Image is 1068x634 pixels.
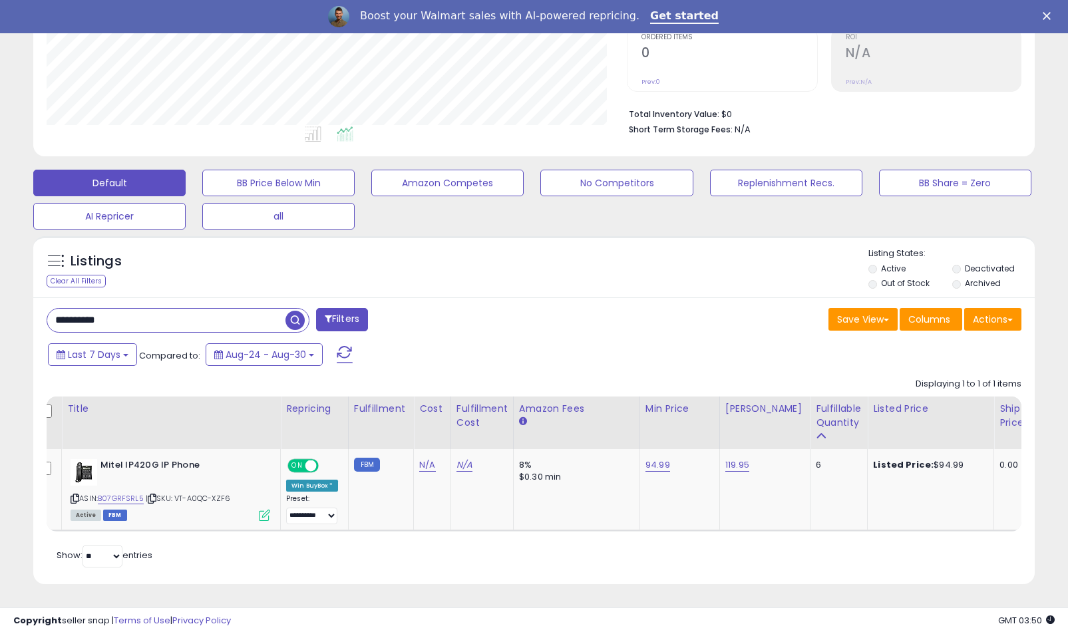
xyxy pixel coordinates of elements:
button: Save View [828,308,898,331]
button: Last 7 Days [48,343,137,366]
button: Replenishment Recs. [710,170,862,196]
div: Listed Price [873,402,988,416]
label: Out of Stock [881,277,930,289]
label: Archived [965,277,1001,289]
span: Ordered Items [641,34,816,41]
div: Cost [419,402,445,416]
div: Win BuyBox * [286,480,338,492]
button: Default [33,170,186,196]
button: Actions [964,308,1021,331]
span: Aug-24 - Aug-30 [226,348,306,361]
div: Amazon Fees [519,402,634,416]
span: ROI [846,34,1021,41]
button: Aug-24 - Aug-30 [206,343,323,366]
button: AI Repricer [33,203,186,230]
span: Last 7 Days [68,348,120,361]
div: $94.99 [873,459,983,471]
span: N/A [735,123,751,136]
div: Fulfillment Cost [456,402,508,430]
span: OFF [317,460,338,472]
div: ASIN: [71,459,270,520]
h5: Listings [71,252,122,271]
div: 0.00 [999,459,1021,471]
div: Ship Price [999,402,1026,430]
div: Title [67,402,275,416]
label: Deactivated [965,263,1015,274]
small: FBM [354,458,380,472]
div: Fulfillable Quantity [816,402,862,430]
span: All listings currently available for purchase on Amazon [71,510,101,521]
a: N/A [419,458,435,472]
span: | SKU: VT-A0QC-XZF6 [146,493,230,504]
a: 119.95 [725,458,749,472]
label: Active [881,263,906,274]
small: Prev: 0 [641,78,660,86]
span: ON [289,460,305,472]
button: Amazon Competes [371,170,524,196]
b: Total Inventory Value: [629,108,719,120]
div: Min Price [645,402,714,416]
div: 6 [816,459,857,471]
button: Columns [900,308,962,331]
span: FBM [103,510,127,521]
div: Preset: [286,494,338,524]
a: Get started [650,9,719,24]
div: Repricing [286,402,343,416]
span: Columns [908,313,950,326]
b: Mitel IP420G IP Phone [100,459,262,475]
small: Prev: N/A [846,78,872,86]
button: No Competitors [540,170,693,196]
div: 8% [519,459,629,471]
a: B07GRFSRL5 [98,493,144,504]
button: BB Share = Zero [879,170,1031,196]
img: Profile image for Adrian [328,6,349,27]
img: 31Bj7k5wJlL._SL40_.jpg [71,459,97,486]
small: Amazon Fees. [519,416,527,428]
div: Displaying 1 to 1 of 1 items [916,378,1021,391]
li: $0 [629,105,1011,121]
div: Fulfillment [354,402,408,416]
div: Clear All Filters [47,275,106,287]
b: Short Term Storage Fees: [629,124,733,135]
button: BB Price Below Min [202,170,355,196]
div: seller snap | | [13,615,231,627]
strong: Copyright [13,614,62,627]
button: Filters [316,308,368,331]
div: [PERSON_NAME] [725,402,804,416]
a: N/A [456,458,472,472]
a: Terms of Use [114,614,170,627]
h2: N/A [846,45,1021,63]
b: Listed Price: [873,458,934,471]
button: all [202,203,355,230]
span: Show: entries [57,549,152,561]
div: Boost your Walmart sales with AI-powered repricing. [360,9,639,23]
h2: 0 [641,45,816,63]
p: Listing States: [868,247,1035,260]
a: Privacy Policy [172,614,231,627]
div: $0.30 min [519,471,629,483]
span: 2025-09-10 03:50 GMT [998,614,1055,627]
span: Compared to: [139,349,200,362]
a: 94.99 [645,458,670,472]
div: Close [1043,12,1056,20]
